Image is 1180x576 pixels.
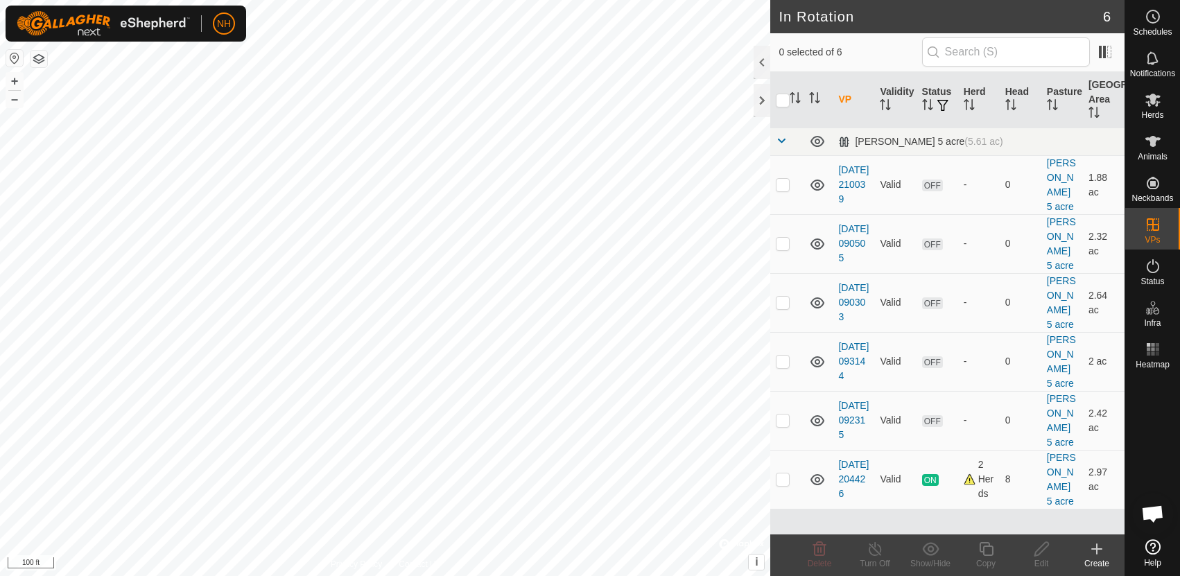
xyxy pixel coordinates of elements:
[1047,452,1076,507] a: [PERSON_NAME] 5 acre
[1136,360,1170,369] span: Heatmap
[964,295,994,310] div: -
[1041,72,1083,128] th: Pasture
[1047,216,1076,271] a: [PERSON_NAME] 5 acre
[838,282,869,322] a: [DATE] 090303
[922,415,943,427] span: OFF
[874,72,916,128] th: Validity
[1083,273,1125,332] td: 2.64 ac
[1069,557,1125,570] div: Create
[922,297,943,309] span: OFF
[958,72,1000,128] th: Herd
[964,236,994,251] div: -
[838,341,869,381] a: [DATE] 093144
[217,17,231,31] span: NH
[838,459,869,499] a: [DATE] 204426
[1130,69,1175,78] span: Notifications
[1000,72,1041,128] th: Head
[1133,28,1172,36] span: Schedules
[838,223,869,263] a: [DATE] 090505
[922,356,943,368] span: OFF
[964,177,994,192] div: -
[964,413,994,428] div: -
[1014,557,1069,570] div: Edit
[874,155,916,214] td: Valid
[964,457,994,501] div: 2 Herds
[1000,332,1041,391] td: 0
[1047,275,1076,330] a: [PERSON_NAME] 5 acre
[790,94,801,105] p-sorticon: Activate to sort
[1083,332,1125,391] td: 2 ac
[964,136,1003,147] span: (5.61 ac)
[1132,493,1174,534] a: Open chat
[1047,393,1076,448] a: [PERSON_NAME] 5 acre
[1000,450,1041,509] td: 8
[917,72,958,128] th: Status
[749,555,764,570] button: i
[1103,6,1111,27] span: 6
[874,450,916,509] td: Valid
[874,214,916,273] td: Valid
[833,72,874,128] th: VP
[903,557,958,570] div: Show/Hide
[922,101,933,112] p-sorticon: Activate to sort
[1083,391,1125,450] td: 2.42 ac
[874,391,916,450] td: Valid
[958,557,1014,570] div: Copy
[847,557,903,570] div: Turn Off
[838,136,1003,148] div: [PERSON_NAME] 5 acre
[922,474,939,486] span: ON
[1005,101,1016,112] p-sorticon: Activate to sort
[17,11,190,36] img: Gallagher Logo
[964,101,975,112] p-sorticon: Activate to sort
[838,164,869,204] a: [DATE] 210039
[331,558,383,570] a: Privacy Policy
[1083,450,1125,509] td: 2.97 ac
[874,273,916,332] td: Valid
[922,238,943,250] span: OFF
[880,101,891,112] p-sorticon: Activate to sort
[1000,214,1041,273] td: 0
[1083,72,1125,128] th: [GEOGRAPHIC_DATA] Area
[1138,152,1168,161] span: Animals
[1000,273,1041,332] td: 0
[1144,319,1161,327] span: Infra
[1083,155,1125,214] td: 1.88 ac
[1047,101,1058,112] p-sorticon: Activate to sort
[6,91,23,107] button: –
[399,558,440,570] a: Contact Us
[1144,559,1161,567] span: Help
[808,559,832,568] span: Delete
[779,8,1102,25] h2: In Rotation
[1145,236,1160,244] span: VPs
[755,556,758,568] span: i
[6,50,23,67] button: Reset Map
[1140,277,1164,286] span: Status
[1083,214,1125,273] td: 2.32 ac
[1000,391,1041,450] td: 0
[922,180,943,191] span: OFF
[1125,534,1180,573] a: Help
[809,94,820,105] p-sorticon: Activate to sort
[1131,194,1173,202] span: Neckbands
[1088,109,1100,120] p-sorticon: Activate to sort
[1047,157,1076,212] a: [PERSON_NAME] 5 acre
[6,73,23,89] button: +
[838,400,869,440] a: [DATE] 092315
[1047,334,1076,389] a: [PERSON_NAME] 5 acre
[779,45,921,60] span: 0 selected of 6
[1000,155,1041,214] td: 0
[964,354,994,369] div: -
[922,37,1090,67] input: Search (S)
[1141,111,1163,119] span: Herds
[874,332,916,391] td: Valid
[31,51,47,67] button: Map Layers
